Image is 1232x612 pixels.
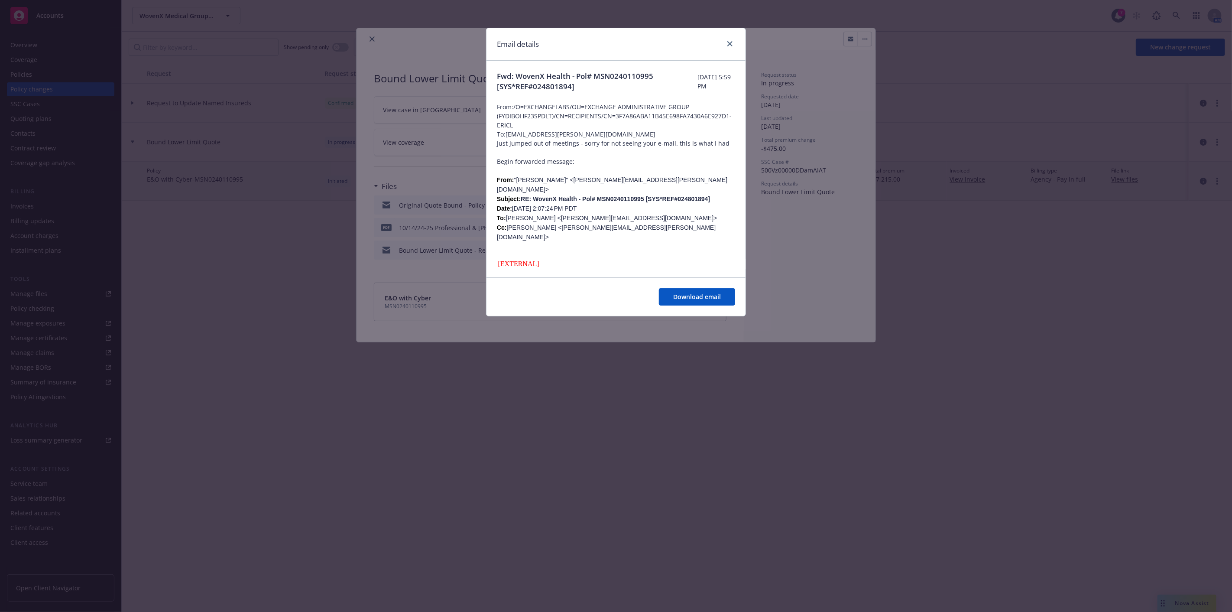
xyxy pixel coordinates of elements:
b: To: [497,215,506,221]
span: [PERSON_NAME] <[PERSON_NAME][EMAIL_ADDRESS][PERSON_NAME][DOMAIN_NAME]> [497,224,716,241]
div: [EXTERNAL] [497,259,746,269]
b: Subject: [497,195,521,202]
b: Cc: [497,224,507,231]
b: RE: WovenX Health - Pol# MSN0240110995 [SYS*REF#024801894] [521,195,710,202]
span: [PERSON_NAME] <[PERSON_NAME][EMAIL_ADDRESS][DOMAIN_NAME]> [506,215,717,221]
b: Date: [497,205,512,212]
span: [DATE] 2:07:24 PM PDT [512,205,577,212]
